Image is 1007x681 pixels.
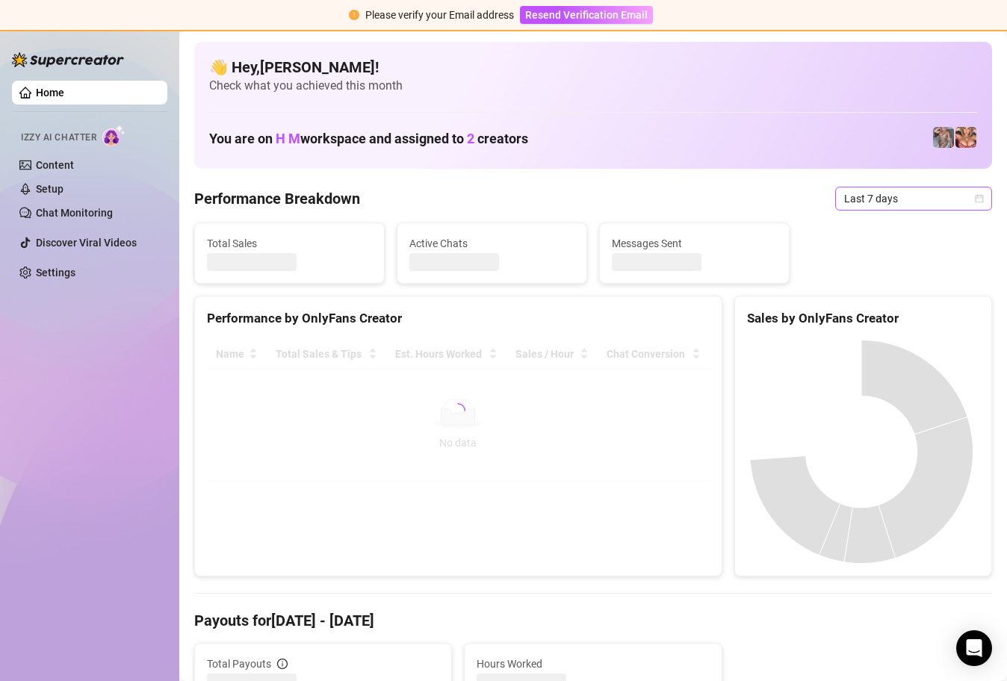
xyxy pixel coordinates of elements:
span: info-circle [277,659,288,669]
img: pennylondon [955,127,976,148]
h4: Payouts for [DATE] - [DATE] [194,610,992,631]
button: Resend Verification Email [520,6,653,24]
span: 2 [467,131,474,146]
span: Check what you achieved this month [209,78,977,94]
a: Settings [36,267,75,279]
span: Resend Verification Email [525,9,648,21]
h4: 👋 Hey, [PERSON_NAME] ! [209,57,977,78]
span: Izzy AI Chatter [21,131,96,145]
h4: Performance Breakdown [194,188,360,209]
a: Home [36,87,64,99]
span: Total Payouts [207,656,271,672]
div: Sales by OnlyFans Creator [747,308,979,329]
span: calendar [975,194,984,203]
img: pennylondonvip [933,127,954,148]
span: H M [276,131,300,146]
span: exclamation-circle [349,10,359,20]
img: AI Chatter [102,125,126,146]
a: Chat Monitoring [36,207,113,219]
span: Hours Worked [477,656,709,672]
a: Content [36,159,74,171]
div: Performance by OnlyFans Creator [207,308,710,329]
a: Setup [36,183,63,195]
span: Messages Sent [612,235,777,252]
span: Total Sales [207,235,372,252]
a: Discover Viral Videos [36,237,137,249]
div: Open Intercom Messenger [956,630,992,666]
span: Active Chats [409,235,574,252]
h1: You are on workspace and assigned to creators [209,131,528,147]
span: Last 7 days [844,187,983,210]
img: logo-BBDzfeDw.svg [12,52,124,67]
span: loading [450,402,466,419]
div: Please verify your Email address [365,7,514,23]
